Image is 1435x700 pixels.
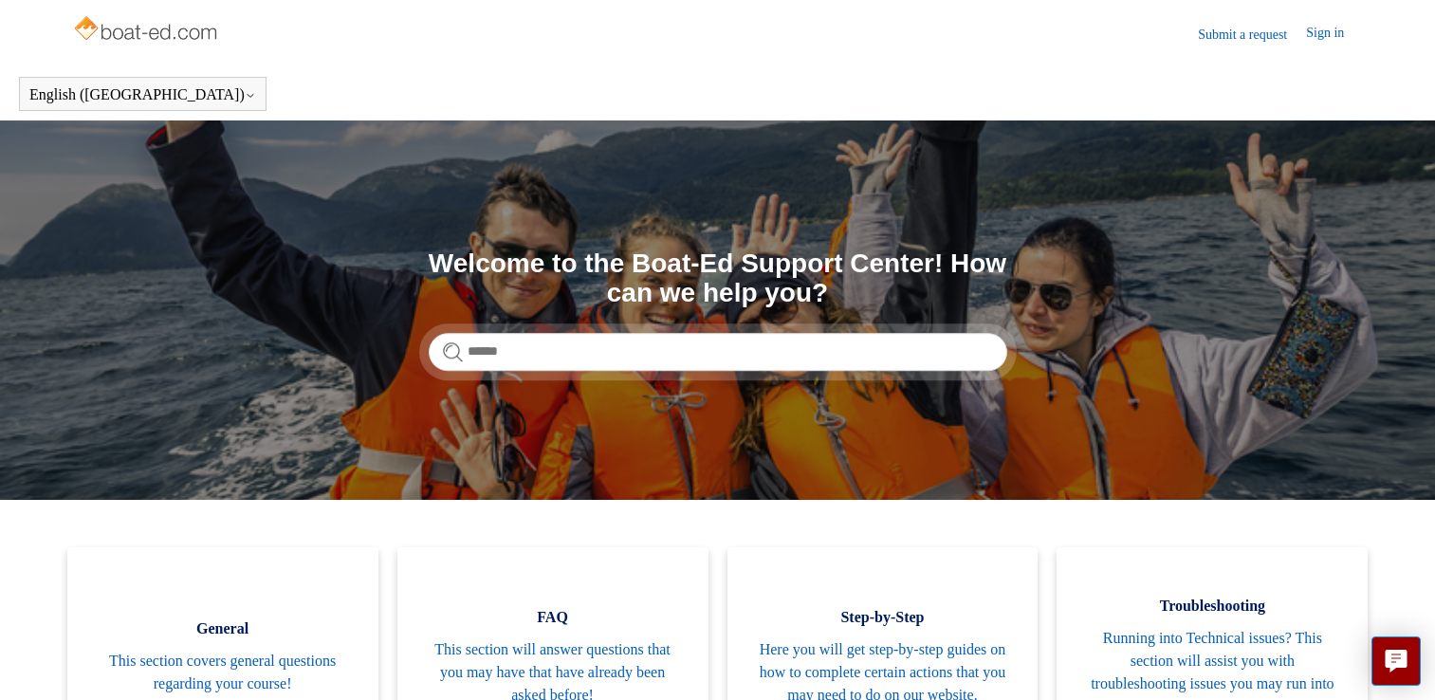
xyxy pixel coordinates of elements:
span: This section covers general questions regarding your course! [96,650,350,695]
span: Step-by-Step [756,606,1010,629]
span: Troubleshooting [1085,595,1339,617]
span: General [96,617,350,640]
a: Sign in [1306,23,1363,46]
input: Search [429,333,1007,371]
button: Live chat [1371,636,1421,686]
img: Boat-Ed Help Center home page [72,11,223,49]
a: Submit a request [1198,25,1306,45]
span: FAQ [426,606,680,629]
h1: Welcome to the Boat-Ed Support Center! How can we help you? [429,249,1007,308]
button: English ([GEOGRAPHIC_DATA]) [29,86,256,103]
